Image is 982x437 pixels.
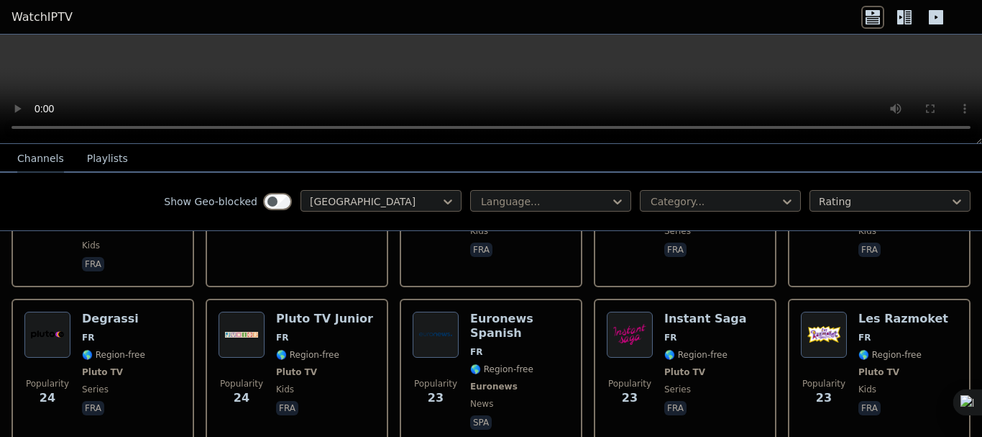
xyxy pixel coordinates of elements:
span: 🌎 Region-free [470,364,533,375]
img: Les Razmoket [801,312,847,358]
span: 🌎 Region-free [664,349,728,361]
span: 24 [234,389,249,407]
h6: Euronews Spanish [470,312,569,341]
span: 24 [40,389,55,407]
span: Popularity [220,378,263,389]
img: Pluto TV Junior [219,312,265,358]
span: FR [82,332,94,343]
p: spa [470,415,492,430]
h6: Pluto TV Junior [276,312,373,326]
img: Degrassi [24,312,70,358]
span: kids [470,225,488,237]
button: Channels [17,145,64,173]
p: fra [470,243,492,257]
h6: Degrassi [82,312,145,326]
p: fra [858,243,881,257]
span: news [470,398,493,410]
span: 23 [816,389,832,407]
p: fra [664,401,687,415]
span: series [664,384,691,395]
img: Instant Saga [607,312,653,358]
span: Popularity [26,378,69,389]
h6: Instant Saga [664,312,747,326]
span: kids [858,225,876,237]
p: fra [858,401,881,415]
span: 🌎 Region-free [82,349,145,361]
p: fra [82,257,104,271]
span: kids [82,240,100,251]
a: WatchIPTV [12,9,73,26]
p: fra [276,401,298,415]
h6: Les Razmoket [858,312,948,326]
span: Euronews [470,381,518,392]
button: Playlists [87,145,128,173]
span: 🌎 Region-free [858,349,922,361]
img: Euronews Spanish [413,312,459,358]
p: fra [664,243,687,257]
span: 23 [428,389,444,407]
p: fra [82,401,104,415]
span: Popularity [802,378,845,389]
span: FR [858,332,871,343]
span: FR [470,346,482,358]
span: series [664,225,691,237]
span: FR [664,332,676,343]
span: kids [858,384,876,395]
span: Popularity [608,378,651,389]
span: Pluto TV [664,366,705,378]
span: 23 [622,389,638,407]
span: 🌎 Region-free [276,349,339,361]
span: Pluto TV [276,366,317,378]
label: Show Geo-blocked [164,194,257,209]
span: Pluto TV [82,366,123,378]
span: kids [276,384,294,395]
span: Pluto TV [858,366,899,378]
span: FR [276,332,288,343]
span: Popularity [414,378,457,389]
span: series [82,384,109,395]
